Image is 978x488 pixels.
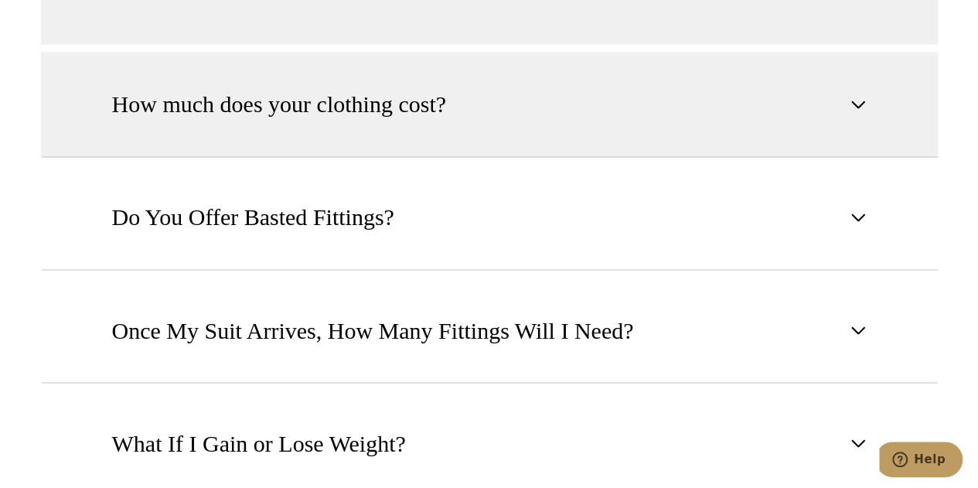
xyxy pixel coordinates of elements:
[112,87,446,121] span: How much does your clothing cost?
[112,200,394,234] span: Do You Offer Basted Fittings?
[879,442,963,480] iframe: Opens a widget where you can chat to one of our agents
[41,278,938,383] button: Once My Suit Arrives, How Many Fittings Will I Need?
[112,426,406,460] span: What If I Gain or Lose Weight?
[112,313,634,347] span: Once My Suit Arrives, How Many Fittings Will I Need?
[41,52,938,157] button: How much does your clothing cost?
[41,165,938,270] button: Do You Offer Basted Fittings?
